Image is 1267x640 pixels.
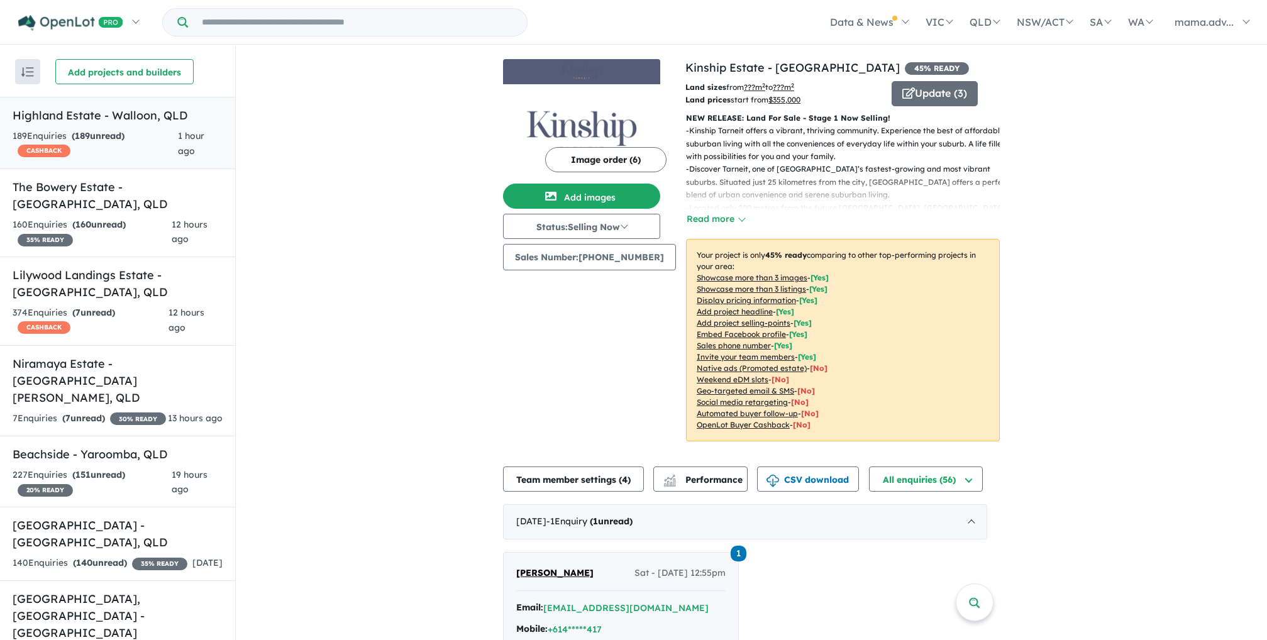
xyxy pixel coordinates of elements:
[794,318,812,328] span: [ Yes ]
[1175,16,1234,28] span: mama.adv...
[697,352,795,361] u: Invite your team members
[686,163,1010,201] p: - Discover Tarneit, one of [GEOGRAPHIC_DATA]’s fastest-growing and most vibrant suburbs. Situated...
[697,386,794,395] u: Geo-targeted email & SMS
[503,59,660,179] a: Kinship Estate - Tarneit LogoKinship Estate - Tarneit
[634,566,726,581] span: Sat - [DATE] 12:55pm
[685,81,882,94] p: from
[503,504,987,539] div: [DATE]
[543,602,709,615] button: [EMAIL_ADDRESS][DOMAIN_NAME]
[13,179,223,212] h5: The Bowery Estate - [GEOGRAPHIC_DATA] , QLD
[75,469,91,480] span: 151
[13,468,172,498] div: 227 Enquir ies
[62,412,105,424] strong: ( unread)
[685,60,900,75] a: Kinship Estate - [GEOGRAPHIC_DATA]
[653,466,748,492] button: Performance
[18,15,123,31] img: Openlot PRO Logo White
[789,329,807,339] span: [ Yes ]
[75,130,90,141] span: 189
[697,295,796,305] u: Display pricing information
[13,446,223,463] h5: Beachside - Yaroomba , QLD
[191,9,524,36] input: Try estate name, suburb, builder or developer
[869,466,983,492] button: All enquiries (56)
[593,516,598,527] span: 1
[793,420,811,429] span: [No]
[686,112,1000,124] p: NEW RELEASE: Land For Sale - Stage 1 Now Selling!
[685,94,882,106] p: start from
[731,544,746,561] a: 1
[744,82,765,92] u: ??? m
[13,218,172,248] div: 160 Enquir ies
[765,250,807,260] b: 45 % ready
[13,355,223,406] h5: Niramaya Estate - [GEOGRAPHIC_DATA][PERSON_NAME] , QLD
[697,397,788,407] u: Social media retargeting
[516,623,548,634] strong: Mobile:
[799,295,817,305] span: [ Yes ]
[798,352,816,361] span: [ Yes ]
[65,412,70,424] span: 7
[697,318,790,328] u: Add project selling-points
[13,411,166,426] div: 7 Enquir ies
[168,412,223,424] span: 13 hours ago
[905,62,969,75] span: 45 % READY
[13,517,223,551] h5: [GEOGRAPHIC_DATA] - [GEOGRAPHIC_DATA] , QLD
[75,219,91,230] span: 160
[665,474,743,485] span: Performance
[731,546,746,561] span: 1
[110,412,166,425] span: 30 % READY
[503,184,660,209] button: Add images
[192,557,223,568] span: [DATE]
[776,307,794,316] span: [ Yes ]
[766,475,779,487] img: download icon
[892,81,978,106] button: Update (3)
[18,321,70,334] span: CASHBACK
[697,341,771,350] u: Sales phone number
[697,273,807,282] u: Showcase more than 3 images
[762,82,765,89] sup: 2
[686,202,1010,240] p: - Located only 200 metres from the future [GEOGRAPHIC_DATA], [GEOGRAPHIC_DATA] offers easy access...
[55,59,194,84] button: Add projects and builders
[516,566,594,581] a: [PERSON_NAME]
[686,212,745,226] button: Read more
[508,64,655,79] img: Kinship Estate - Tarneit Logo
[76,557,92,568] span: 140
[697,375,768,384] u: Weekend eDM slots
[663,478,676,487] img: bar-chart.svg
[503,84,660,179] img: Kinship Estate - Tarneit
[697,307,773,316] u: Add project headline
[172,469,207,495] span: 19 hours ago
[773,82,794,92] u: ???m
[18,234,73,246] span: 35 % READY
[72,130,124,141] strong: ( unread)
[21,67,34,77] img: sort.svg
[686,124,1010,163] p: - Kinship Tarneit offers a vibrant, thriving community. Experience the best of affordable suburba...
[622,474,628,485] span: 4
[13,107,223,124] h5: Highland Estate - Walloon , QLD
[13,129,178,159] div: 189 Enquir ies
[590,516,633,527] strong: ( unread)
[809,284,827,294] span: [ Yes ]
[13,267,223,301] h5: Lilywood Landings Estate - [GEOGRAPHIC_DATA] , QLD
[72,469,125,480] strong: ( unread)
[503,466,644,492] button: Team member settings (4)
[18,484,73,497] span: 20 % READY
[516,567,594,578] span: [PERSON_NAME]
[503,214,660,239] button: Status:Selling Now
[768,95,800,104] u: $ 355,000
[132,558,187,570] span: 35 % READY
[545,147,667,172] button: Image order (6)
[72,307,115,318] strong: ( unread)
[797,386,815,395] span: [No]
[172,219,207,245] span: 12 hours ago
[664,475,675,482] img: line-chart.svg
[772,375,789,384] span: [No]
[697,363,807,373] u: Native ads (Promoted estate)
[791,82,794,89] sup: 2
[774,341,792,350] span: [ Yes ]
[697,420,790,429] u: OpenLot Buyer Cashback
[685,82,726,92] b: Land sizes
[503,244,676,270] button: Sales Number:[PHONE_NUMBER]
[546,516,633,527] span: - 1 Enquir y
[810,363,827,373] span: [No]
[697,329,786,339] u: Embed Facebook profile
[18,145,70,157] span: CASHBACK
